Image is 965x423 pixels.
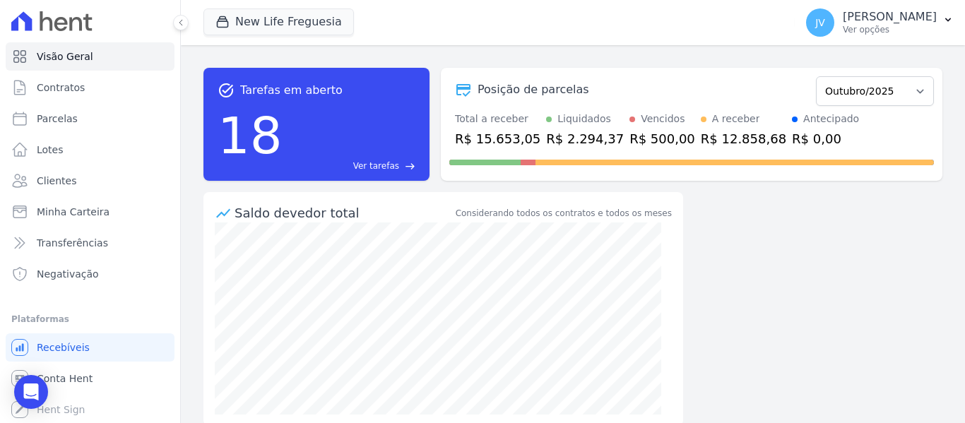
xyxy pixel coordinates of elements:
span: Contratos [37,81,85,95]
span: Lotes [37,143,64,157]
div: Liquidados [557,112,611,126]
a: Transferências [6,229,174,257]
div: A receber [712,112,760,126]
a: Ver tarefas east [288,160,415,172]
a: Conta Hent [6,364,174,393]
a: Recebíveis [6,333,174,362]
div: Open Intercom Messenger [14,375,48,409]
div: R$ 12.858,68 [701,129,786,148]
span: JV [815,18,825,28]
div: R$ 2.294,37 [546,129,624,148]
span: Parcelas [37,112,78,126]
div: R$ 0,00 [792,129,859,148]
button: New Life Freguesia [203,8,354,35]
p: Ver opções [843,24,937,35]
a: Parcelas [6,105,174,133]
div: 18 [218,99,283,172]
div: Posição de parcelas [478,81,589,98]
div: Total a receber [455,112,540,126]
span: Negativação [37,267,99,281]
button: JV [PERSON_NAME] Ver opções [795,3,965,42]
div: Vencidos [641,112,685,126]
a: Contratos [6,73,174,102]
span: task_alt [218,82,235,99]
span: Visão Geral [37,49,93,64]
a: Visão Geral [6,42,174,71]
div: Antecipado [803,112,859,126]
span: Minha Carteira [37,205,109,219]
span: Tarefas em aberto [240,82,343,99]
div: R$ 15.653,05 [455,129,540,148]
span: east [405,161,415,172]
div: R$ 500,00 [629,129,695,148]
a: Clientes [6,167,174,195]
span: Transferências [37,236,108,250]
span: Clientes [37,174,76,188]
a: Negativação [6,260,174,288]
span: Conta Hent [37,371,93,386]
span: Recebíveis [37,340,90,355]
div: Plataformas [11,311,169,328]
a: Lotes [6,136,174,164]
p: [PERSON_NAME] [843,10,937,24]
div: Considerando todos os contratos e todos os meses [456,207,672,220]
div: Saldo devedor total [235,203,453,222]
span: Ver tarefas [353,160,399,172]
a: Minha Carteira [6,198,174,226]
